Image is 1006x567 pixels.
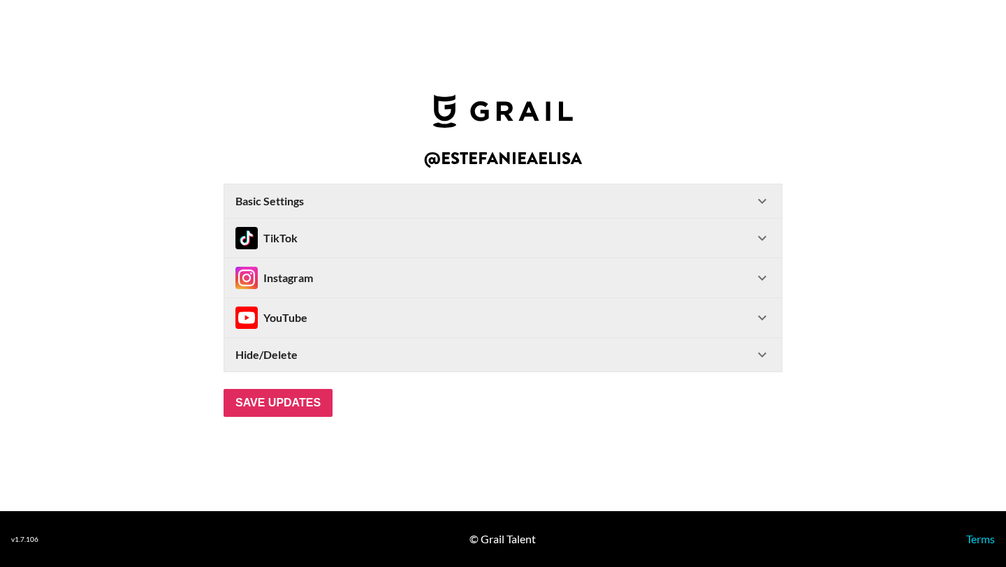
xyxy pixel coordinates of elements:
[235,267,313,289] div: Instagram
[235,194,304,208] strong: Basic Settings
[235,227,298,249] div: TikTok
[224,389,333,417] input: Save Updates
[224,338,782,371] div: Hide/Delete
[235,307,307,329] div: YouTube
[966,532,995,545] a: Terms
[224,298,782,337] div: InstagramYouTube
[224,184,782,218] div: Basic Settings
[424,150,582,167] h2: @ estefanieaelisa
[235,307,258,329] img: Instagram
[224,258,782,297] div: InstagramInstagram
[469,532,536,546] div: © Grail Talent
[433,94,573,128] img: Grail Talent Logo
[235,227,258,249] img: TikTok
[11,535,38,544] div: v 1.7.106
[235,267,258,289] img: Instagram
[235,348,298,362] strong: Hide/Delete
[224,219,782,258] div: TikTokTikTok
